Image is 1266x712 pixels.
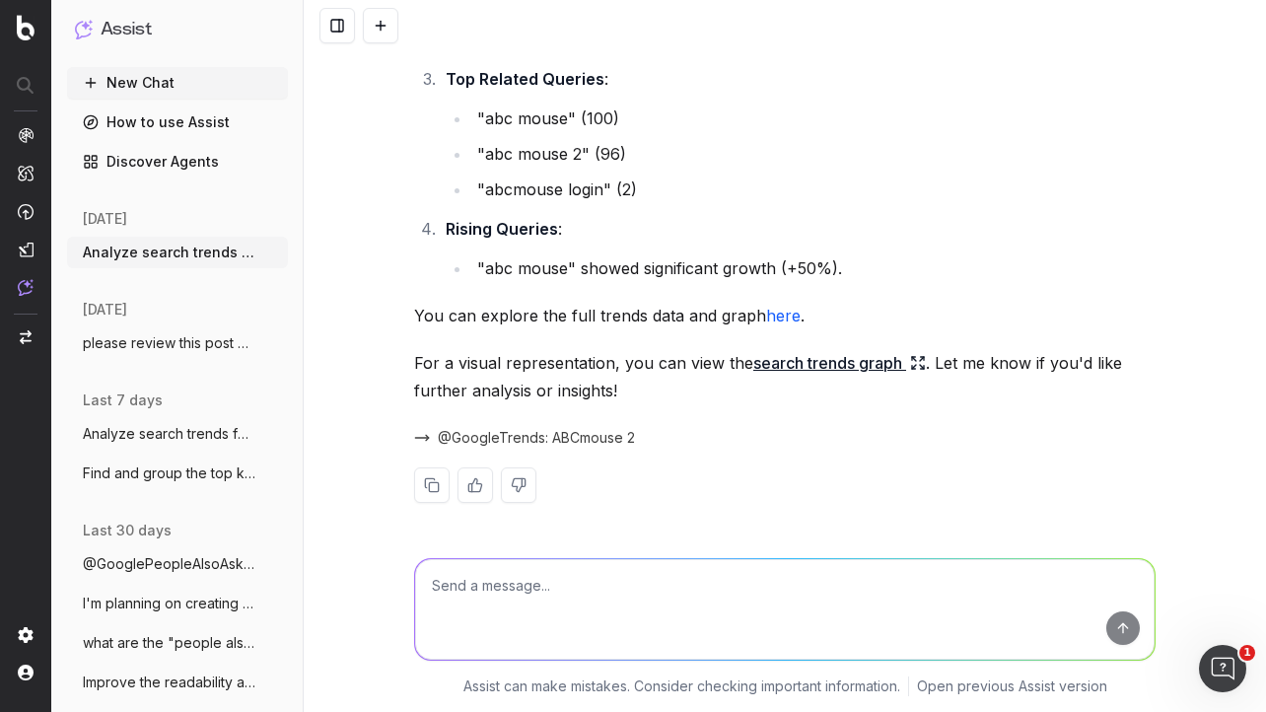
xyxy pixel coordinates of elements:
[18,127,34,143] img: Analytics
[414,349,1156,404] p: For a visual representation, you can view the . Let me know if you'd like further analysis or ins...
[75,20,93,38] img: Assist
[17,15,35,40] img: Botify logo
[83,333,256,353] span: please review this post on play based le
[67,237,288,268] button: Analyze search trends for: ABCmouse 2
[67,107,288,138] a: How to use Assist
[766,306,801,325] a: here
[440,215,1156,282] li: :
[67,146,288,178] a: Discover Agents
[83,391,163,410] span: last 7 days
[83,424,256,444] span: Analyze search trends for: [DATE] for
[83,209,127,229] span: [DATE]
[18,165,34,181] img: Intelligence
[18,279,34,296] img: Assist
[83,300,127,320] span: [DATE]
[67,67,288,99] button: New Chat
[471,176,1156,203] li: "abcmouse login" (2)
[446,69,604,89] strong: Top Related Queries
[83,243,256,262] span: Analyze search trends for: ABCmouse 2
[438,428,635,448] span: @GoogleTrends: ABCmouse 2
[18,203,34,220] img: Activation
[67,667,288,698] button: Improve the readability and SEo performa
[20,330,32,344] img: Switch project
[18,627,34,643] img: Setting
[67,588,288,619] button: I'm planning on creating a blog post for
[67,327,288,359] button: please review this post on play based le
[83,554,256,574] span: @GooglePeopleAlsoAsk What questions do p
[83,521,172,540] span: last 30 days
[67,548,288,580] button: @GooglePeopleAlsoAsk What questions do p
[75,16,280,43] button: Assist
[18,242,34,257] img: Studio
[414,302,1156,329] p: You can explore the full trends data and graph .
[83,594,256,613] span: I'm planning on creating a blog post for
[414,428,635,448] button: @GoogleTrends: ABCmouse 2
[471,254,1156,282] li: "abc mouse" showed significant growth (+50%).
[471,140,1156,168] li: "abc mouse 2" (96)
[83,463,256,483] span: Find and group the top keywords for illi
[463,676,900,696] p: Assist can make mistakes. Consider checking important information.
[471,105,1156,132] li: "abc mouse" (100)
[83,633,256,653] span: what are the "people also ask" questions
[440,65,1156,203] li: :
[446,219,558,239] strong: Rising Queries
[753,349,926,377] a: search trends graph
[67,418,288,450] button: Analyze search trends for: [DATE] for
[1199,645,1246,692] iframe: Intercom live chat
[1239,645,1255,661] span: 1
[67,627,288,659] button: what are the "people also ask" questions
[83,673,256,692] span: Improve the readability and SEo performa
[917,676,1107,696] a: Open previous Assist version
[67,458,288,489] button: Find and group the top keywords for illi
[18,665,34,680] img: My account
[101,16,152,43] h1: Assist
